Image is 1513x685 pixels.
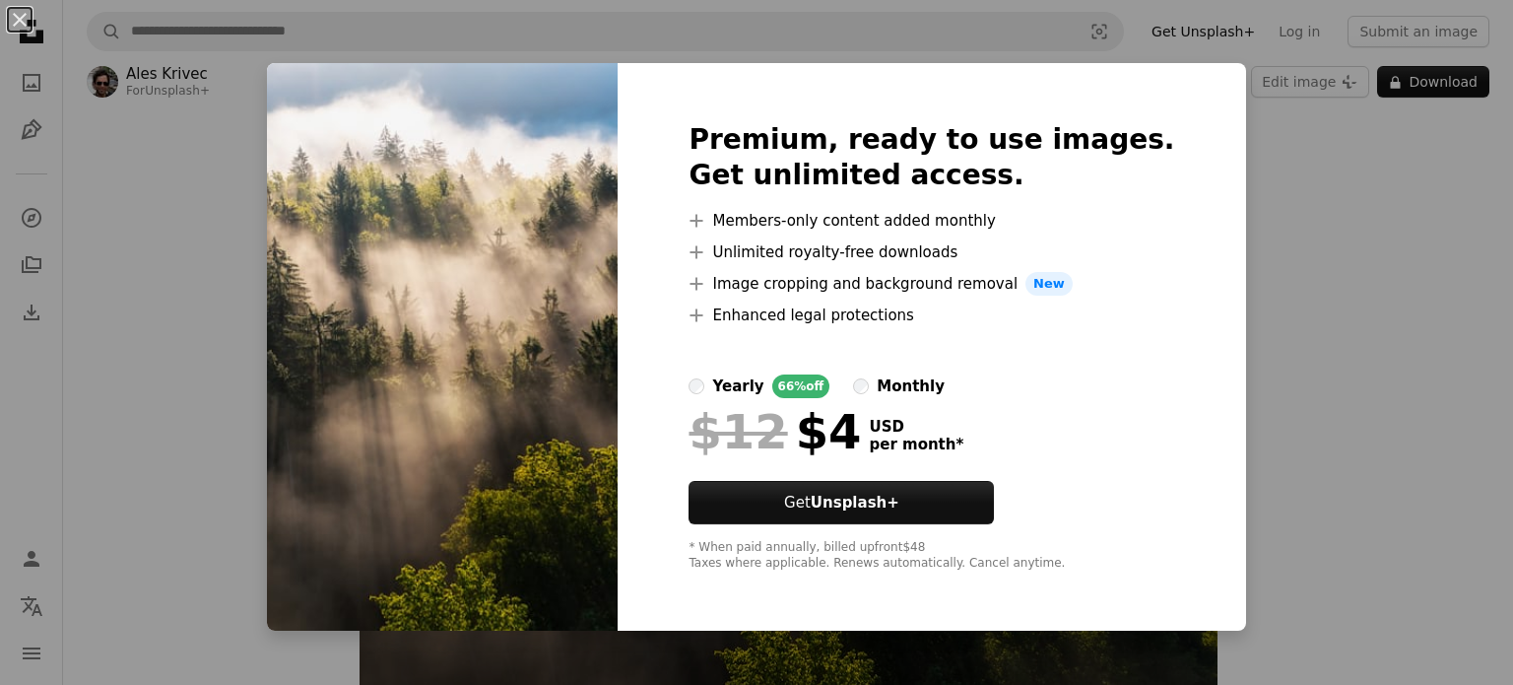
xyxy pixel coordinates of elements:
span: USD [869,418,963,436]
div: 66% off [772,375,830,398]
input: yearly66%off [689,378,704,394]
div: * When paid annually, billed upfront $48 Taxes where applicable. Renews automatically. Cancel any... [689,540,1174,572]
span: New [1025,272,1073,296]
input: monthly [853,378,869,394]
div: monthly [877,375,945,398]
div: $4 [689,406,861,457]
h2: Premium, ready to use images. Get unlimited access. [689,122,1174,193]
li: Members-only content added monthly [689,209,1174,233]
span: $12 [689,406,787,457]
li: Enhanced legal protections [689,304,1174,327]
button: GetUnsplash+ [689,481,994,524]
li: Unlimited royalty-free downloads [689,240,1174,264]
img: premium_photo-1669613317329-6a501820fa6c [267,63,618,631]
div: yearly [712,375,763,398]
strong: Unsplash+ [811,494,899,512]
span: per month * [869,436,963,453]
li: Image cropping and background removal [689,272,1174,296]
